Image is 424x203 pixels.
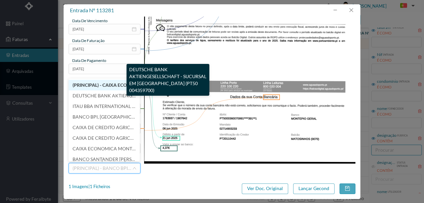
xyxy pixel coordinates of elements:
button: Ver Doc. Original [242,183,288,194]
span: entrada nº 113281 [70,7,114,13]
div: 1 Imagens | 1 Ficheiros [69,183,110,190]
span: BANCO BPI, [GEOGRAPHIC_DATA] ([FINANCIAL_ID]) [73,114,185,120]
button: Lançar Gecond [293,183,335,194]
span: DEUTSCHE BANK AKTIENGESELLSCHAFT - SUCURSAL EM [GEOGRAPHIC_DATA] (PT50 004359700) [73,93,285,98]
span: conta do banco (condominio) [72,157,126,162]
div: DEUTSCHE BANK AKTIENGESELLSCHAFT - SUCURSAL EM [GEOGRAPHIC_DATA] (PT50 004359700) [127,64,209,96]
span: data de vencimento [72,18,108,23]
span: data de pagamento [72,58,106,63]
span: BANCO SANTANDER [PERSON_NAME][GEOGRAPHIC_DATA] ([FINANCIAL_ID]) [73,156,241,162]
span: (PRINCIPAL) - CAIXA ECONOMICA MONTEPIO GERAL ([FINANCIAL_ID]) [73,82,225,88]
span: CAIXA DE CREDITO AGRICOLA MUTUO, CRL ([FINANCIAL_ID]) [73,125,206,130]
i: icon: calendar [132,47,136,51]
span: total [72,78,81,83]
span: CAIXA DE CREDITO AGRICOLA MUTUO, CRL (PT50 00454311269005800) [73,135,229,141]
span: data de faturação [72,38,105,43]
i: icon: down [132,166,136,170]
i: icon: calendar [132,27,136,31]
span: CAIXA ECONOMICA MONTEPIO GERAL (PT50 003600000070150168642) [73,146,230,151]
button: PT [395,1,417,11]
span: ITAU BBA INTERNATIONAL PLC - SUCURSAL EM [GEOGRAPHIC_DATA] (PT50 008559700) [73,103,263,109]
